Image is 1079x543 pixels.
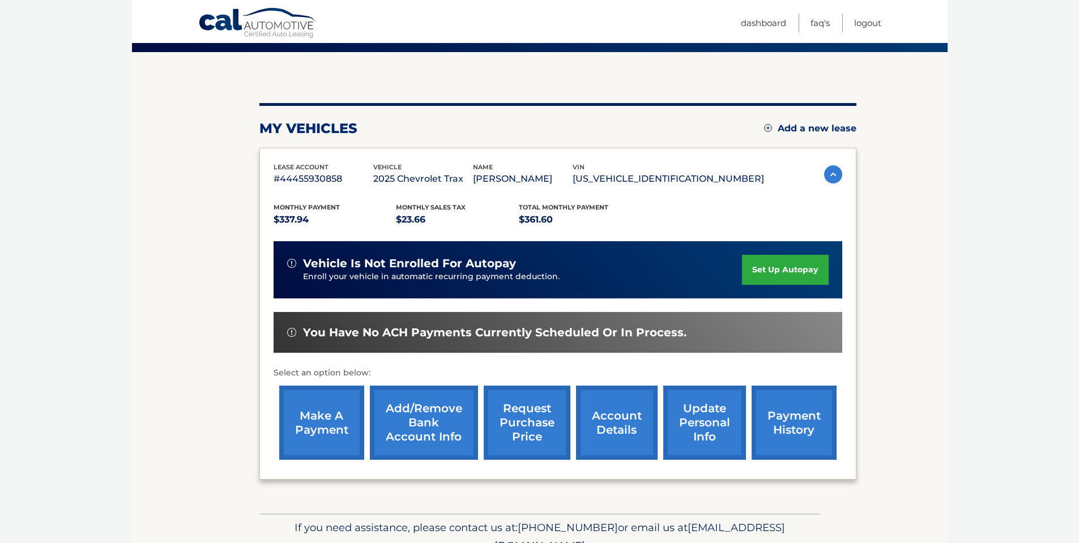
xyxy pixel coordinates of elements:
img: accordion-active.svg [824,165,842,183]
span: Monthly Payment [274,203,340,211]
span: [PHONE_NUMBER] [518,521,618,534]
a: update personal info [663,386,746,460]
img: add.svg [764,124,772,132]
p: [PERSON_NAME] [473,171,573,187]
p: $337.94 [274,212,396,228]
p: Enroll your vehicle in automatic recurring payment deduction. [303,271,743,283]
span: name [473,163,493,171]
h2: my vehicles [259,120,357,137]
a: set up autopay [742,255,828,285]
span: Monthly sales Tax [396,203,466,211]
p: [US_VEHICLE_IDENTIFICATION_NUMBER] [573,171,764,187]
a: Add/Remove bank account info [370,386,478,460]
span: Total Monthly Payment [519,203,608,211]
a: Cal Automotive [198,7,317,40]
p: Select an option below: [274,366,842,380]
a: make a payment [279,386,364,460]
a: payment history [752,386,837,460]
span: lease account [274,163,329,171]
span: vin [573,163,585,171]
img: alert-white.svg [287,259,296,268]
a: Add a new lease [764,123,856,134]
a: request purchase price [484,386,570,460]
a: account details [576,386,658,460]
p: #44455930858 [274,171,373,187]
span: vehicle is not enrolled for autopay [303,256,516,271]
span: You have no ACH payments currently scheduled or in process. [303,326,686,340]
a: Dashboard [741,14,786,32]
img: alert-white.svg [287,328,296,337]
a: Logout [854,14,881,32]
p: $23.66 [396,212,519,228]
a: FAQ's [811,14,830,32]
span: vehicle [373,163,402,171]
p: $361.60 [519,212,642,228]
p: 2025 Chevrolet Trax [373,171,473,187]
